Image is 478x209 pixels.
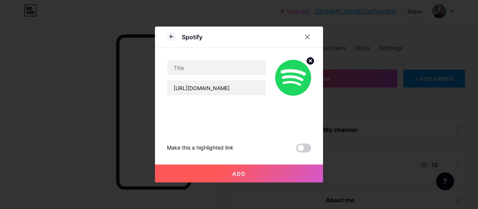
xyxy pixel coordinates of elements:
button: Add [155,165,323,182]
img: link_thumbnail [275,60,311,96]
input: URL [167,80,266,95]
div: Make this a highlighted link [167,144,233,153]
div: Spotify [182,33,202,42]
span: Add [232,170,246,177]
input: Title [167,60,266,75]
